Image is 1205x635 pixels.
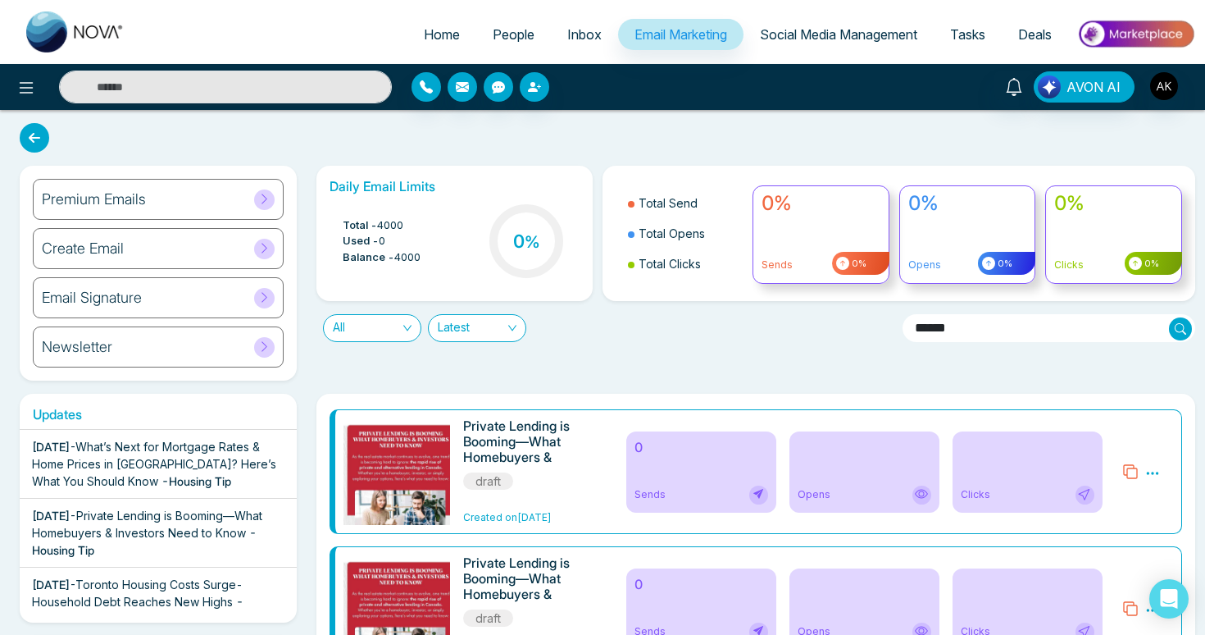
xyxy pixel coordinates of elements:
div: - [32,576,284,628]
span: Private Lending is Booming—What Homebuyers & Investors Need to Know [32,509,262,540]
h6: Updates [20,407,297,423]
h6: Create Email [42,240,124,258]
span: Opens [798,487,830,502]
span: Used - [343,233,379,249]
div: - [32,438,284,490]
p: Opens [908,258,1027,272]
li: Total Opens [628,218,743,249]
h6: Daily Email Limits [330,179,580,194]
span: draft [463,473,513,490]
a: Email Marketing [618,19,743,50]
span: Total - [343,217,377,234]
span: % [525,232,540,252]
span: Latest [438,315,516,341]
a: Deals [1002,19,1068,50]
h4: 0% [1054,192,1173,216]
span: 4000 [394,249,421,266]
h6: 0 [634,577,768,592]
h4: 0% [762,192,880,216]
span: Home [424,26,460,43]
span: What’s Next for Mortgage Rates & Home Prices in [GEOGRAPHIC_DATA]? Here’s What You Should Know [32,440,276,488]
span: 0% [1142,257,1159,271]
button: AVON AI [1034,71,1135,103]
span: Tasks [950,26,985,43]
a: Home [407,19,476,50]
h6: Private Lending is Booming—What Homebuyers & Investors Need to Know [463,418,595,468]
span: 4000 [377,217,403,234]
span: All [333,315,412,341]
span: People [493,26,534,43]
span: 0% [995,257,1012,271]
div: - [32,507,284,559]
img: Lead Flow [1038,75,1061,98]
a: Tasks [934,19,1002,50]
span: 0 [379,233,385,249]
h6: Private Lending is Booming—What Homebuyers & Investors Need to Know [463,555,595,605]
span: AVON AI [1066,77,1121,97]
a: Inbox [551,19,618,50]
span: [DATE] [32,440,70,454]
img: Nova CRM Logo [26,11,125,53]
a: Social Media Management [743,19,934,50]
h6: Email Signature [42,289,142,307]
h6: Premium Emails [42,190,146,208]
span: 0% [849,257,866,271]
span: - Housing Tip [161,474,231,488]
span: Inbox [567,26,602,43]
h6: Newsletter [42,338,112,356]
span: Clicks [961,487,990,502]
span: Toronto Housing Costs Surge- Household Debt Reaches New Highs [32,578,243,609]
p: Sends [762,258,880,272]
span: Created on [DATE] [463,511,552,523]
h3: 0 [513,231,540,252]
span: Balance - [343,249,394,266]
span: [DATE] [32,509,70,523]
li: Total Send [628,188,743,218]
span: [DATE] [32,578,70,592]
a: People [476,19,551,50]
p: Clicks [1054,258,1173,272]
span: Deals [1018,26,1052,43]
h6: 0 [634,440,768,455]
li: Total Clicks [628,249,743,279]
span: Social Media Management [760,26,917,43]
div: Open Intercom Messenger [1149,579,1189,619]
span: Sends [634,487,666,502]
img: Market-place.gif [1076,16,1195,53]
h4: 0% [908,192,1027,216]
img: User Avatar [1150,72,1178,100]
span: Email Marketing [634,26,727,43]
span: draft [463,610,513,627]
